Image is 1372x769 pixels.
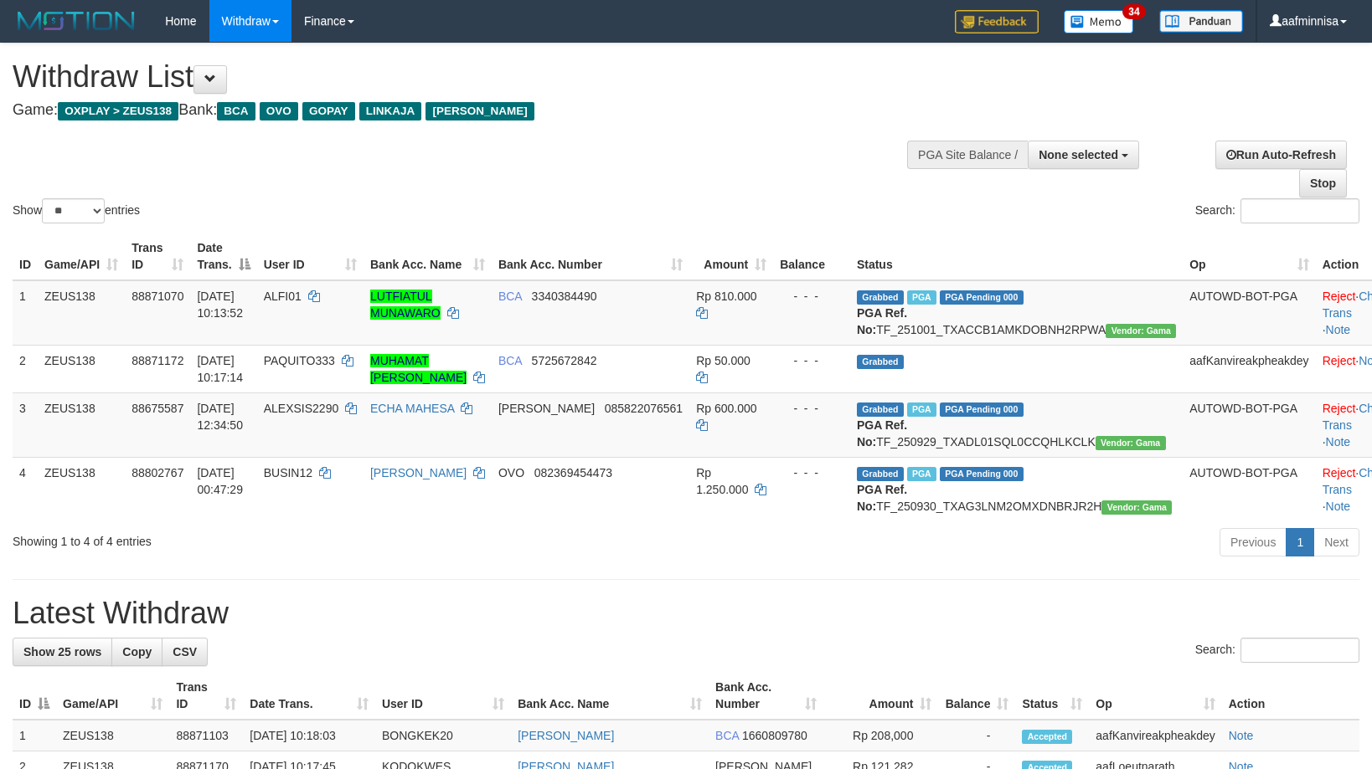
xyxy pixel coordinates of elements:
td: 1 [13,280,38,346]
h1: Latest Withdraw [13,597,1359,630]
span: Rp 810.000 [696,290,756,303]
a: ECHA MAHESA [370,402,454,415]
a: Reject [1323,466,1356,479]
a: Note [1229,729,1254,742]
a: Stop [1299,169,1347,197]
a: LUTFIATUL MUNAWARO [370,290,441,320]
div: - - - [780,400,843,417]
span: Grabbed [857,402,904,417]
th: Op: activate to sort column ascending [1089,672,1221,720]
span: Rp 1.250.000 [696,466,748,496]
div: Showing 1 to 4 of 4 entries [13,526,560,550]
th: Bank Acc. Number: activate to sort column ascending [492,233,689,280]
a: Previous [1220,528,1287,556]
span: Rp 600.000 [696,402,756,415]
span: Show 25 rows [23,645,101,659]
span: Copy 3340384490 to clipboard [532,290,597,303]
span: ALEXSIS2290 [264,402,339,415]
span: Rp 50.000 [696,354,750,367]
td: Rp 208,000 [823,720,938,751]
a: CSV [162,638,208,666]
span: Vendor URL: https://trx31.1velocity.biz [1096,436,1166,450]
th: Status [850,233,1183,280]
td: - [938,720,1015,751]
th: Op: activate to sort column ascending [1183,233,1315,280]
span: Grabbed [857,467,904,481]
span: Marked by aafpengsreynich [907,402,936,417]
a: Note [1326,435,1351,449]
th: User ID: activate to sort column ascending [375,672,511,720]
span: 88675587 [132,402,183,415]
div: PGA Site Balance / [907,141,1028,169]
span: Copy 085822076561 to clipboard [605,402,683,415]
td: TF_251001_TXACCB1AMKDOBNH2RPWA [850,280,1183,346]
td: ZEUS138 [38,345,125,392]
span: [DATE] 10:17:14 [197,354,243,384]
span: Vendor URL: https://trx31.1velocity.biz [1101,500,1172,515]
a: Note [1326,323,1351,336]
th: Trans ID: activate to sort column ascending [169,672,243,720]
td: TF_250930_TXAG3LNM2OMXDNBRJR2H [850,457,1183,521]
span: BCA [217,102,255,120]
td: ZEUS138 [38,457,125,521]
th: Game/API: activate to sort column ascending [38,233,125,280]
label: Show entries [13,198,140,223]
a: Reject [1323,354,1356,367]
button: None selected [1028,141,1139,169]
td: AUTOWD-BOT-PGA [1183,392,1315,457]
span: 88871070 [132,290,183,303]
th: Action [1222,672,1359,720]
span: Marked by aafsreyleap [907,467,936,481]
b: PGA Ref. No: [857,483,907,513]
td: ZEUS138 [56,720,169,751]
th: Amount: activate to sort column ascending [689,233,773,280]
span: BCA [715,729,739,742]
span: 34 [1122,4,1145,19]
span: Accepted [1022,730,1072,744]
span: [DATE] 10:13:52 [197,290,243,320]
th: Date Trans.: activate to sort column descending [190,233,256,280]
a: [PERSON_NAME] [370,466,467,479]
th: User ID: activate to sort column ascending [257,233,364,280]
span: Copy 1660809780 to clipboard [742,729,807,742]
td: AUTOWD-BOT-PGA [1183,280,1315,346]
span: PGA Pending [940,290,1024,305]
h4: Game: Bank: [13,102,898,119]
a: Reject [1323,290,1356,303]
span: [PERSON_NAME] [498,402,595,415]
span: 88802767 [132,466,183,479]
th: ID [13,233,38,280]
span: None selected [1039,148,1118,161]
span: LINKAJA [359,102,422,120]
td: 3 [13,392,38,457]
div: - - - [780,288,843,305]
td: [DATE] 10:18:03 [243,720,375,751]
th: Status: activate to sort column ascending [1015,672,1089,720]
td: 4 [13,457,38,521]
span: 88871172 [132,354,183,367]
span: PGA Pending [940,467,1024,481]
a: Show 25 rows [13,638,112,666]
th: Bank Acc. Name: activate to sort column ascending [364,233,492,280]
td: 1 [13,720,56,751]
td: 2 [13,345,38,392]
h1: Withdraw List [13,60,898,94]
span: BCA [498,354,522,367]
span: [PERSON_NAME] [426,102,534,120]
img: Feedback.jpg [955,10,1039,33]
td: AUTOWD-BOT-PGA [1183,457,1315,521]
td: 88871103 [169,720,243,751]
input: Search: [1240,198,1359,223]
b: PGA Ref. No: [857,306,907,336]
td: ZEUS138 [38,280,125,346]
span: OXPLAY > ZEUS138 [58,102,178,120]
th: Balance [773,233,850,280]
a: Note [1326,500,1351,513]
span: PGA Pending [940,402,1024,417]
th: Bank Acc. Number: activate to sort column ascending [709,672,823,720]
span: [DATE] 00:47:29 [197,466,243,496]
span: OVO [498,466,524,479]
td: aafKanvireakpheakdey [1089,720,1221,751]
span: BCA [498,290,522,303]
label: Search: [1195,198,1359,223]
